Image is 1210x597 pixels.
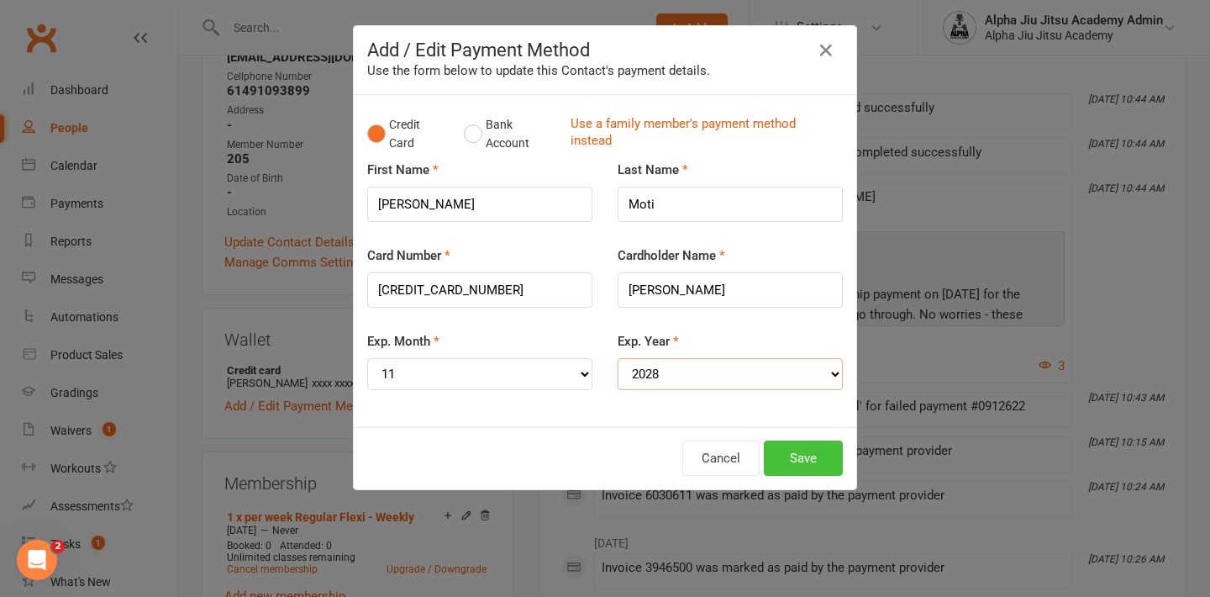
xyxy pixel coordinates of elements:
label: First Name [367,160,439,180]
label: Card Number [367,246,450,266]
label: Cardholder Name [618,246,725,266]
button: Bank Account [464,108,557,160]
a: Use a family member's payment method instead [571,115,834,153]
div: Use the form below to update this Contact's payment details. [367,61,843,81]
button: Save [764,441,843,476]
label: Exp. Year [618,331,679,351]
h4: Add / Edit Payment Method [367,40,843,61]
button: Cancel [682,441,760,476]
iframe: Intercom live chat [17,540,57,580]
label: Last Name [618,160,688,180]
label: Exp. Month [367,331,439,351]
input: XXXX-XXXX-XXXX-XXXX [367,272,592,308]
input: Name on card [618,272,843,308]
button: Credit Card [367,108,446,160]
button: Close [813,37,839,64]
span: 2 [51,540,65,553]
